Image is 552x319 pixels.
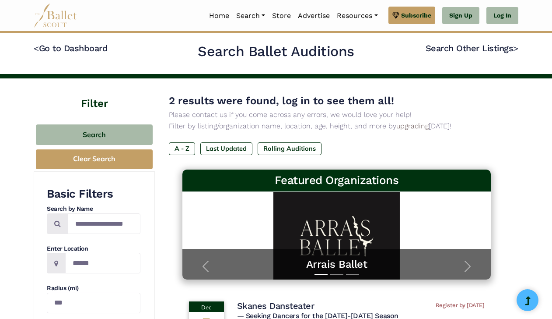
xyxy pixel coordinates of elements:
h4: Enter Location [47,245,140,253]
input: Location [65,253,140,273]
a: Log In [486,7,518,25]
span: Subscribe [401,11,431,20]
a: Search [233,7,269,25]
h4: Filter [34,78,155,111]
a: Arrais Ballet [191,258,482,271]
h2: Search Ballet Auditions [198,43,354,61]
span: 2 results were found, log in to see them all! [169,95,394,107]
img: gem.svg [392,11,399,20]
p: Please contact us if you come across any errors, we would love your help! [169,109,504,121]
span: Register by [DATE] [436,302,484,309]
code: < [34,43,39,53]
a: Search Other Listings> [426,43,518,53]
p: Filter by listing/organization name, location, age, height, and more by [DATE]! [169,121,504,132]
button: Search [36,124,153,145]
a: <Go to Dashboard [34,43,108,53]
h4: Radius (mi) [47,284,140,293]
code: > [513,43,518,53]
button: Slide 1 [314,269,328,280]
h3: Featured Organizations [189,173,484,188]
button: Clear Search [36,149,153,169]
h4: Search by Name [47,205,140,213]
h4: Skanes Dansteater [237,300,314,312]
a: Subscribe [388,7,435,24]
a: Sign Up [442,7,479,25]
a: Store [269,7,294,25]
button: Slide 3 [346,269,359,280]
a: Home [206,7,233,25]
label: Rolling Auditions [258,142,321,155]
label: Last Updated [200,142,252,155]
button: Slide 2 [330,269,343,280]
a: Resources [333,7,381,25]
input: Search by names... [68,213,140,234]
h3: Basic Filters [47,187,140,202]
a: upgrading [396,122,429,130]
a: Advertise [294,7,333,25]
div: Dec [189,301,224,312]
label: A - Z [169,142,195,155]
